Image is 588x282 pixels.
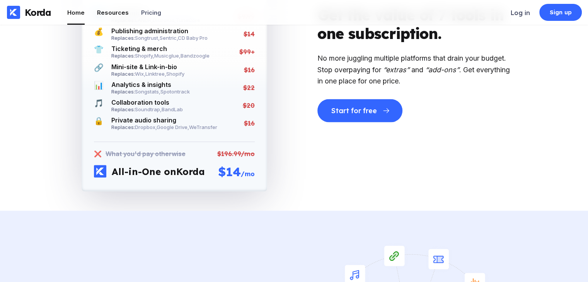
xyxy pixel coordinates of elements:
[94,80,104,94] span: 📊
[217,149,255,157] div: $196.99/mo
[111,45,210,53] div: Ticketing & merch
[160,35,178,41] a: Sentric,
[94,149,102,157] div: ❌
[106,149,186,157] div: What you'd pay otherwise
[135,124,157,130] a: Dropbox,
[111,116,217,124] div: Private audio sharing
[241,170,255,177] span: /mo
[135,124,157,130] span: Dropbox ,
[145,70,166,76] a: Linktree,
[162,106,183,112] a: BandLab
[539,4,582,21] a: Sign up
[25,7,51,18] div: Korda
[244,66,255,73] div: $16
[111,80,190,88] div: Analytics & insights
[97,9,129,16] div: Resources
[383,65,409,73] q: extras
[111,27,208,35] div: Publishing administration
[317,100,402,107] a: Start for free
[135,70,145,76] span: Wix ,
[511,9,530,17] div: Log in
[145,70,166,76] span: Linktree ,
[317,99,402,122] button: Start for free
[94,45,104,59] span: 👕
[112,165,205,177] div: Korda
[550,8,572,16] div: Sign up
[160,35,178,41] span: Sentric ,
[111,124,135,130] span: Replaces:
[135,106,162,112] span: Soundtrap ,
[94,116,104,130] span: 🔒
[111,106,135,112] span: Replaces:
[94,98,104,112] span: 🎵
[111,98,183,106] div: Collaboration tools
[178,35,208,41] a: CD Baby Pro
[157,124,189,130] a: Google Drive,
[141,9,161,16] div: Pricing
[317,53,511,86] div: No more juggling multiple platforms that drain your budget. Stop overpaying for and . Get everyth...
[135,106,162,112] a: Soundtrap,
[112,165,176,177] span: All-in-One on
[166,70,184,76] a: Shopify
[244,30,255,38] div: $14
[244,119,255,127] div: $16
[331,107,377,114] div: Start for free
[94,27,104,41] span: 💰
[135,70,145,76] a: Wix,
[243,101,255,109] div: $20
[135,53,154,59] a: Shopify,
[181,53,210,59] a: Bandzoogle
[189,124,217,130] a: WeTransfer
[243,83,255,91] div: $22
[111,63,184,70] div: Mini-site & Link-in-bio
[218,163,255,179] div: $14
[425,65,459,73] q: add-ons
[135,88,160,94] a: Songstats,
[239,48,255,56] div: $99+
[160,88,190,94] a: Spotontrack
[111,53,135,59] span: Replaces:
[111,88,135,94] span: Replaces:
[135,53,154,59] span: Shopify ,
[94,63,104,76] span: 🔗
[154,53,181,59] span: Musicglue ,
[67,9,85,16] div: Home
[111,70,135,76] span: Replaces:
[111,35,135,41] span: Replaces:
[135,35,160,41] span: Songtrust ,
[157,124,189,130] span: Google Drive ,
[135,35,160,41] a: Songtrust,
[135,88,160,94] span: Songstats ,
[154,53,181,59] a: Musicglue,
